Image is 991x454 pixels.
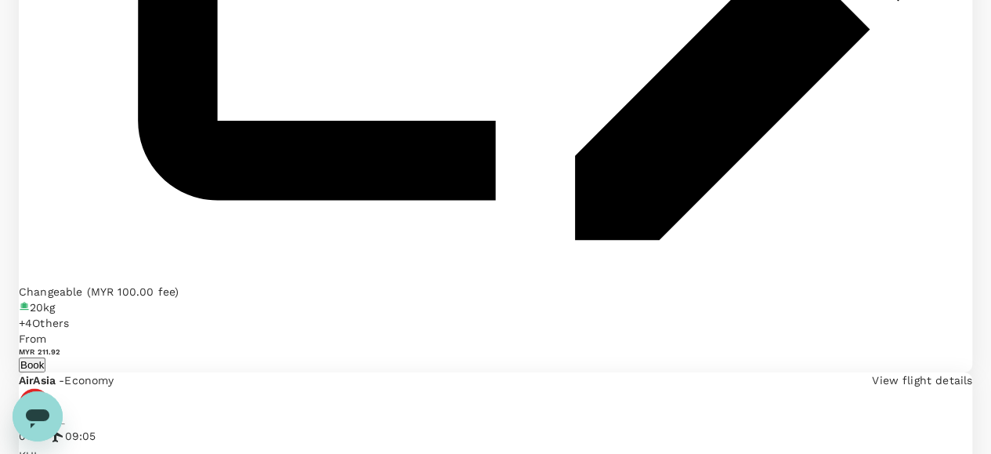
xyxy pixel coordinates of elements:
span: 20kg [30,301,56,314]
span: From [19,332,47,345]
img: AK [19,388,50,419]
span: + 4 [19,317,32,329]
div: 20kg [19,300,972,315]
span: Economy [64,374,114,387]
span: - [59,374,64,387]
span: Changeable (MYR 100.00 fee) [19,285,179,298]
p: 07:15 [19,428,46,444]
button: Book [19,358,45,372]
p: 09:05 [65,428,96,444]
iframe: Button to launch messaging window [13,391,63,441]
p: View flight details [872,372,972,388]
div: +4Others [19,315,972,331]
h6: MYR 211.92 [19,347,972,357]
span: Others [32,317,69,329]
span: AirAsia [19,374,59,387]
